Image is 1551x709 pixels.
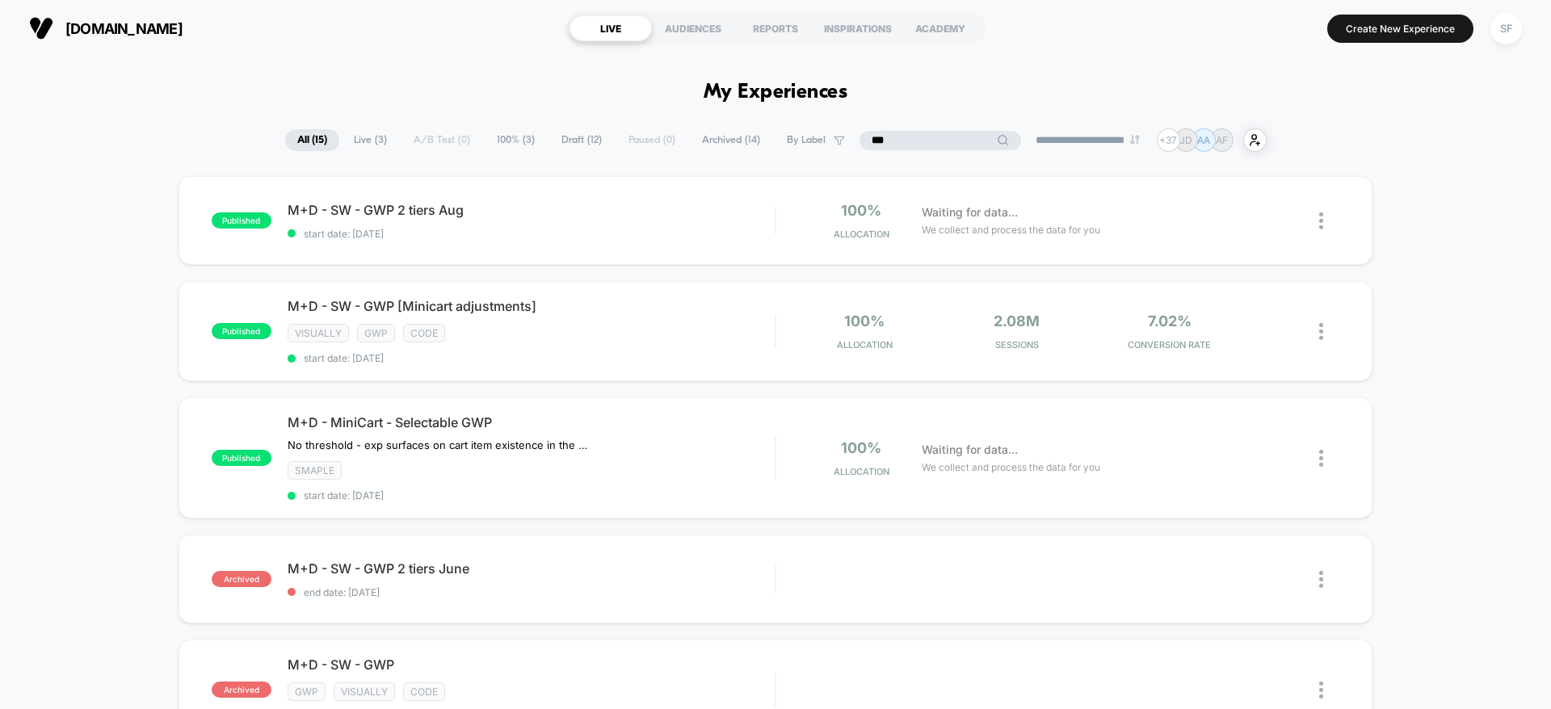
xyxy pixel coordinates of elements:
button: [DOMAIN_NAME] [24,15,187,41]
span: Live ( 3 ) [342,129,399,151]
span: code [403,324,445,342]
div: SF [1490,13,1522,44]
p: JD [1179,134,1192,146]
span: Waiting for data... [922,203,1018,221]
img: close [1319,323,1323,340]
span: visually [288,324,349,342]
button: SF [1486,12,1527,45]
img: close [1319,682,1323,699]
span: 100% [841,202,881,219]
div: + 37 [1157,128,1180,152]
span: Allocation [837,339,893,350]
span: Allocation [834,229,889,240]
img: close [1319,212,1323,229]
span: No threshold - exp surfaces on cart item existence in the cart [288,438,587,451]
span: published [212,323,271,339]
span: All ( 15 ) [285,129,339,151]
p: AA [1197,134,1210,146]
img: close [1319,450,1323,467]
span: By Label [787,134,826,146]
div: INSPIRATIONS [817,15,899,41]
span: M+D - SW - GWP [288,657,775,673]
span: published [212,450,271,466]
span: archived [212,571,271,587]
div: ACADEMY [899,15,981,41]
span: We collect and process the data for you [922,222,1100,237]
span: 100% ( 3 ) [485,129,547,151]
span: Archived ( 14 ) [690,129,772,151]
span: M+D - SW - GWP 2 tiers Aug [288,202,775,218]
button: Create New Experience [1327,15,1473,43]
span: code [403,682,445,701]
h1: My Experiences [704,81,848,104]
span: Draft ( 12 ) [549,129,614,151]
span: M+D - SW - GWP 2 tiers June [288,560,775,577]
span: gwp [357,324,395,342]
span: 100% [841,439,881,456]
span: Sessions [945,339,1090,350]
span: 100% [844,313,885,329]
span: 7.02% [1148,313,1192,329]
span: CONVERSION RATE [1097,339,1242,350]
span: We collect and process the data for you [922,459,1100,475]
div: REPORTS [734,15,817,41]
div: LIVE [570,15,652,41]
span: start date: [DATE] [288,352,775,364]
span: M+D - MiniCart - Selectable GWP [288,414,775,430]
span: archived [212,682,271,698]
span: smaple [288,461,342,480]
span: published [212,212,271,229]
span: 2.08M [994,313,1040,329]
span: end date: [DATE] [288,586,775,598]
span: start date: [DATE] [288,489,775,501]
img: Visually logo [29,16,53,40]
span: [DOMAIN_NAME] [65,20,183,37]
span: Waiting for data... [922,441,1018,459]
div: AUDIENCES [652,15,734,41]
span: gwp [288,682,326,701]
img: close [1319,571,1323,588]
p: AF [1216,134,1228,146]
span: M+D - SW - GWP [Minicart adjustments] [288,298,775,314]
img: end [1130,135,1140,145]
span: Allocation [834,466,889,477]
span: start date: [DATE] [288,228,775,240]
span: visually [334,682,395,701]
